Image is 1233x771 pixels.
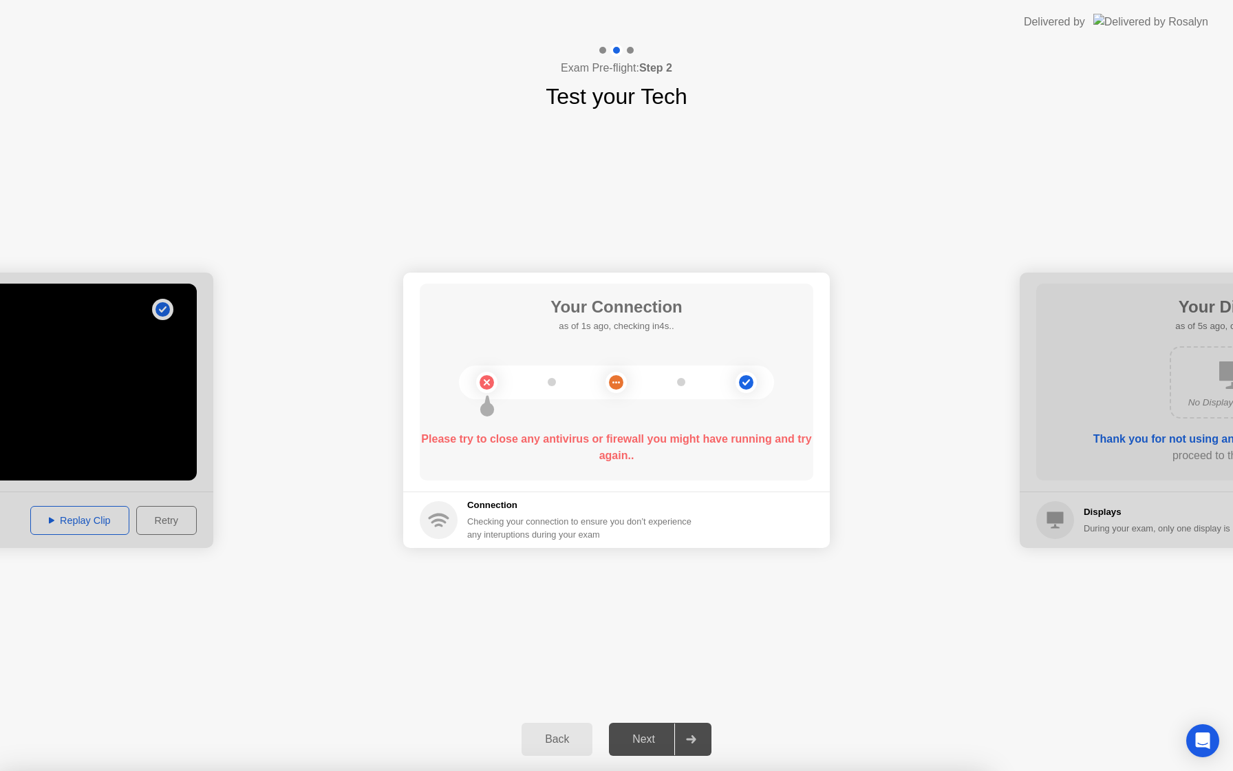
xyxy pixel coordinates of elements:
[467,515,700,541] div: Checking your connection to ensure you don’t experience any interuptions during your exam
[1186,724,1219,757] div: Open Intercom Messenger
[526,733,588,746] div: Back
[421,433,811,461] b: Please try to close any antivirus or firewall you might have running and try again..
[550,319,683,333] h5: as of 1s ago, checking in4s..
[639,62,672,74] b: Step 2
[561,60,672,76] h4: Exam Pre-flight:
[1093,14,1208,30] img: Delivered by Rosalyn
[613,733,674,746] div: Next
[1024,14,1085,30] div: Delivered by
[546,80,687,113] h1: Test your Tech
[550,295,683,319] h1: Your Connection
[467,498,700,512] h5: Connection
